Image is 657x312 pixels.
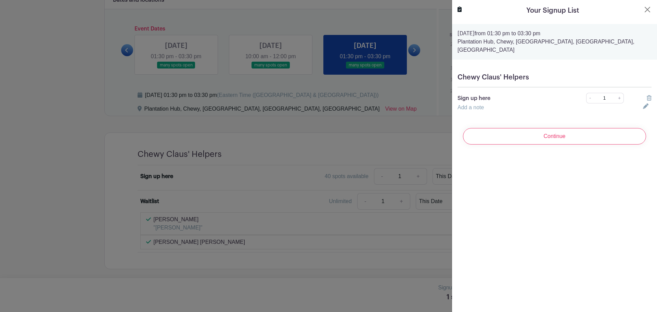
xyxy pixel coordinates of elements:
[458,31,475,36] strong: [DATE]
[458,73,652,82] h5: Chewy Claus' Helpers
[526,5,579,16] h5: Your Signup List
[586,93,594,103] a: -
[643,5,652,14] button: Close
[615,93,624,103] a: +
[463,128,646,145] input: Continue
[458,29,652,38] p: from 01:30 pm to 03:30 pm
[458,38,652,54] p: Plantation Hub, Chewy, [GEOGRAPHIC_DATA], [GEOGRAPHIC_DATA], [GEOGRAPHIC_DATA]
[458,94,567,102] p: Sign up here
[458,104,484,110] a: Add a note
